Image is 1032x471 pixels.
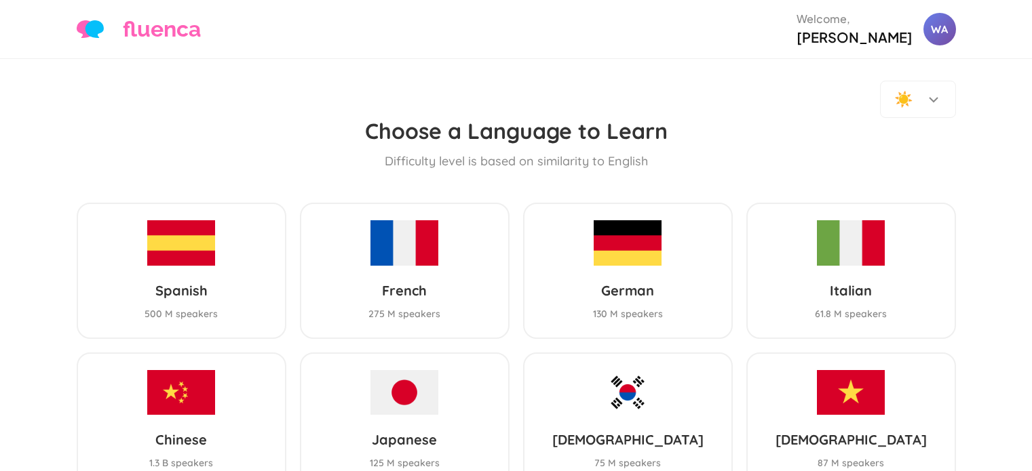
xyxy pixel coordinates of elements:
div: 500 M speakers [145,307,218,321]
img: spain.png [147,220,215,265]
a: German130 M speakers [523,203,733,338]
div: 125 M speakers [370,456,440,470]
p: Difficulty level is based on similarity to English [77,152,956,170]
img: france.png [370,220,438,265]
h3: French [368,282,440,299]
h3: [DEMOGRAPHIC_DATA] [552,431,704,448]
img: germany.png [594,220,662,265]
img: japan.png [370,370,438,415]
img: china.png [147,370,215,415]
a: Italian61.8 M speakers [746,203,956,338]
h3: [DEMOGRAPHIC_DATA] [776,431,927,448]
h3: Spanish [145,282,218,299]
a: French275 M speakers [300,203,510,338]
img: vietnam.png [817,370,885,415]
h3: German [593,282,663,299]
h3: Chinese [149,431,213,448]
div: 87 M speakers [776,456,927,470]
div: 130 M speakers [593,307,663,321]
iframe: Ybug feedback widget [1005,196,1032,276]
div: [PERSON_NAME] [797,27,913,47]
div: WA [923,13,956,45]
div: 275 M speakers [368,307,440,321]
h1: Choose a Language to Learn [77,118,956,144]
span: fluenca [123,13,201,45]
h3: Italian [815,282,887,299]
a: Spanish500 M speakers [77,203,286,338]
div: 75 M speakers [552,456,704,470]
div: 61.8 M speakers [815,307,887,321]
div: Welcome, [797,11,913,27]
h3: Japanese [370,431,440,448]
div: ☀️ [894,88,913,110]
div: 1.3 B speakers [149,456,213,470]
img: italy.png [817,220,885,265]
img: south-korea.png [594,370,662,415]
